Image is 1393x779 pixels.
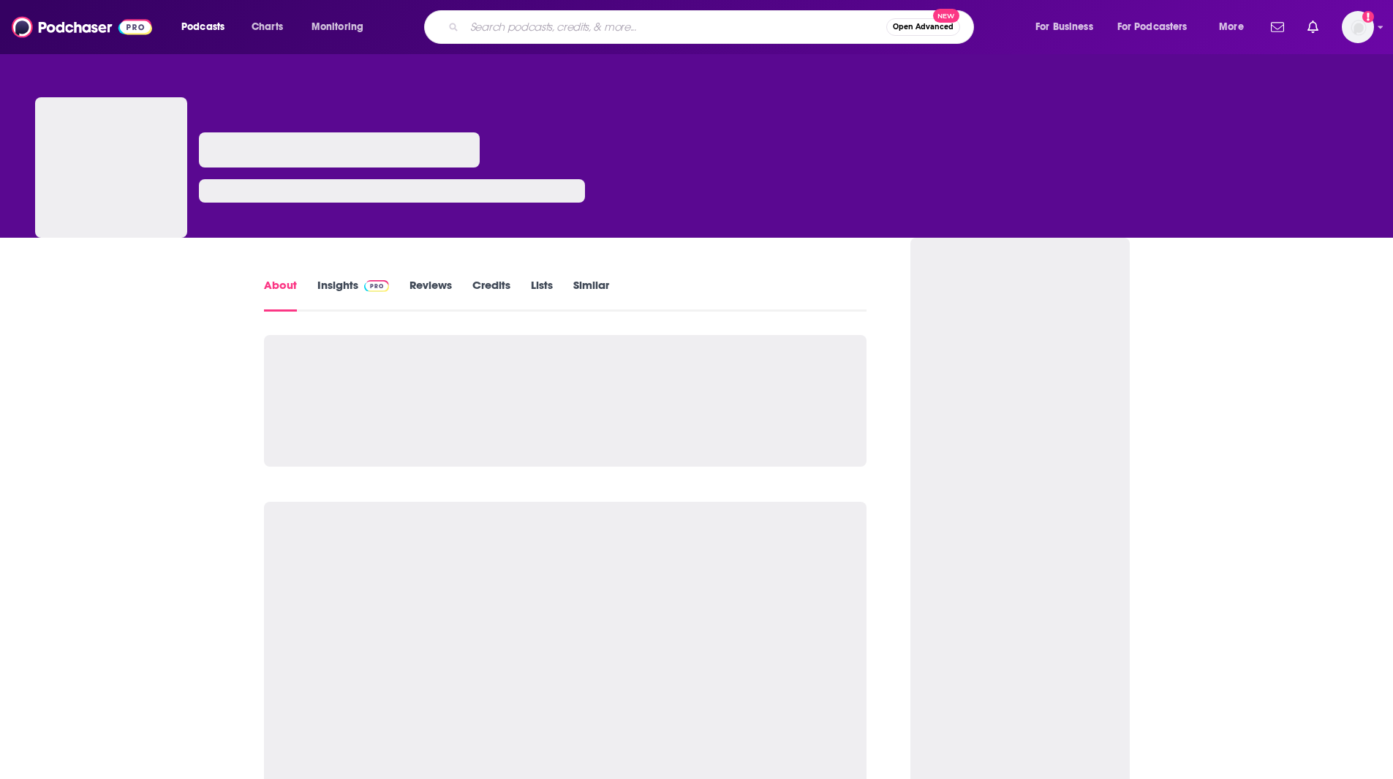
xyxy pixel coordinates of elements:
[1342,11,1374,43] span: Logged in as LTsub
[1302,15,1324,39] a: Show notifications dropdown
[181,17,224,37] span: Podcasts
[1362,11,1374,23] svg: Add a profile image
[1108,15,1209,39] button: open menu
[1035,17,1093,37] span: For Business
[364,280,390,292] img: Podchaser Pro
[317,278,390,312] a: InsightsPodchaser Pro
[531,278,553,312] a: Lists
[1025,15,1111,39] button: open menu
[464,15,886,39] input: Search podcasts, credits, & more...
[438,10,988,44] div: Search podcasts, credits, & more...
[1342,11,1374,43] button: Show profile menu
[886,18,960,36] button: Open AdvancedNew
[1117,17,1188,37] span: For Podcasters
[893,23,954,31] span: Open Advanced
[12,13,152,41] img: Podchaser - Follow, Share and Rate Podcasts
[242,15,292,39] a: Charts
[409,278,452,312] a: Reviews
[264,278,297,312] a: About
[312,17,363,37] span: Monitoring
[933,9,959,23] span: New
[171,15,244,39] button: open menu
[472,278,510,312] a: Credits
[1219,17,1244,37] span: More
[1342,11,1374,43] img: User Profile
[301,15,382,39] button: open menu
[1265,15,1290,39] a: Show notifications dropdown
[573,278,609,312] a: Similar
[252,17,283,37] span: Charts
[1209,15,1262,39] button: open menu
